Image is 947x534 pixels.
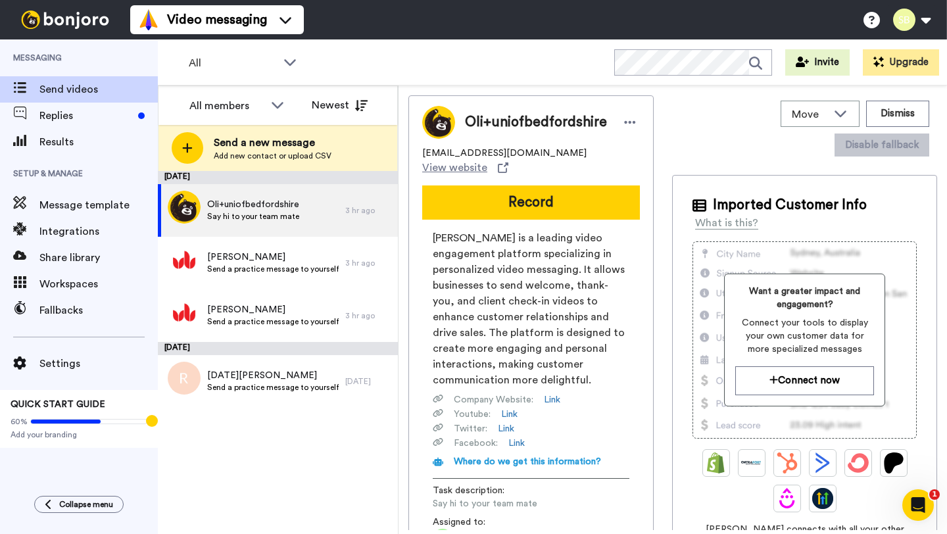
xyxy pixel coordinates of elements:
span: Settings [39,356,158,372]
a: View website [422,160,508,176]
div: [DATE] [158,342,398,355]
span: Send a new message [214,135,331,151]
span: Move [792,107,827,122]
span: QUICK START GUIDE [11,400,105,409]
img: Shopify [706,452,727,473]
span: [DATE][PERSON_NAME] [207,369,339,382]
button: Invite [785,49,850,76]
span: Integrations [39,224,158,239]
span: Fallbacks [39,303,158,318]
span: Oli+uniofbedfordshire [465,112,607,132]
span: Say hi to your team mate [433,497,558,510]
span: Imported Customer Info [713,195,867,215]
span: Want a greater impact and engagement? [735,285,875,311]
span: Where do we get this information? [454,457,601,466]
button: Upgrade [863,49,939,76]
span: Send a practice message to yourself [207,382,339,393]
span: Collapse menu [59,499,113,510]
button: Newest [302,92,377,118]
div: Tooltip anchor [146,415,158,427]
span: [PERSON_NAME] [207,303,339,316]
img: vm-color.svg [138,9,159,30]
span: [PERSON_NAME] is a leading video engagement platform specializing in personalized video messaging... [433,230,629,388]
div: 3 hr ago [345,310,391,321]
span: Send a practice message to yourself [207,316,339,327]
a: Link [544,393,560,406]
div: [DATE] [158,171,398,184]
a: Link [501,408,518,421]
span: All [189,55,277,71]
img: GoHighLevel [812,488,833,509]
button: Dismiss [866,101,929,127]
img: ConvertKit [848,452,869,473]
span: Company Website : [454,393,533,406]
img: b53ab07a-f943-4dc7-8bbe-f44184e4c444.png [168,296,201,329]
div: What is this? [695,215,758,231]
button: Disable fallback [835,133,929,157]
img: Patreon [883,452,904,473]
span: View website [422,160,487,176]
img: Hubspot [777,452,798,473]
span: Twitter : [454,422,487,435]
img: 54b1a759-011f-45be-bb33-b09e132d62ea.png [168,191,201,224]
iframe: Intercom live chat [902,489,934,521]
span: Workspaces [39,276,158,292]
div: 3 hr ago [345,258,391,268]
a: Link [508,437,525,450]
div: 3 hr ago [345,205,391,216]
span: 1 [929,489,940,500]
span: [EMAIL_ADDRESS][DOMAIN_NAME] [422,147,587,160]
span: Add new contact or upload CSV [214,151,331,161]
span: Send videos [39,82,158,97]
span: Oli+uniofbedfordshire [207,198,299,211]
img: Ontraport [741,452,762,473]
span: Task description : [433,484,525,497]
img: bj-logo-header-white.svg [16,11,114,29]
span: Replies [39,108,133,124]
span: [PERSON_NAME] [207,251,339,264]
span: Send a practice message to yourself [207,264,339,274]
span: Facebook : [454,437,498,450]
a: Link [498,422,514,435]
div: All members [189,98,264,114]
span: Connect your tools to display your own customer data for more specialized messages [735,316,875,356]
button: Collapse menu [34,496,124,513]
span: Message template [39,197,158,213]
img: Drip [777,488,798,509]
span: Results [39,134,158,150]
img: 383c6af3-250e-40ba-bccf-1330c28ec5c8.png [168,243,201,276]
span: Assigned to: [433,516,525,529]
img: Image of Oli+uniofbedfordshire [422,106,455,139]
span: Say hi to your team mate [207,211,299,222]
button: Connect now [735,366,875,395]
span: Youtube : [454,408,491,421]
img: ActiveCampaign [812,452,833,473]
span: Share library [39,250,158,266]
img: r.png [168,362,201,395]
span: Video messaging [167,11,267,29]
button: Record [422,185,640,220]
div: [DATE] [345,376,391,387]
span: Add your branding [11,429,147,440]
span: 60% [11,416,28,427]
